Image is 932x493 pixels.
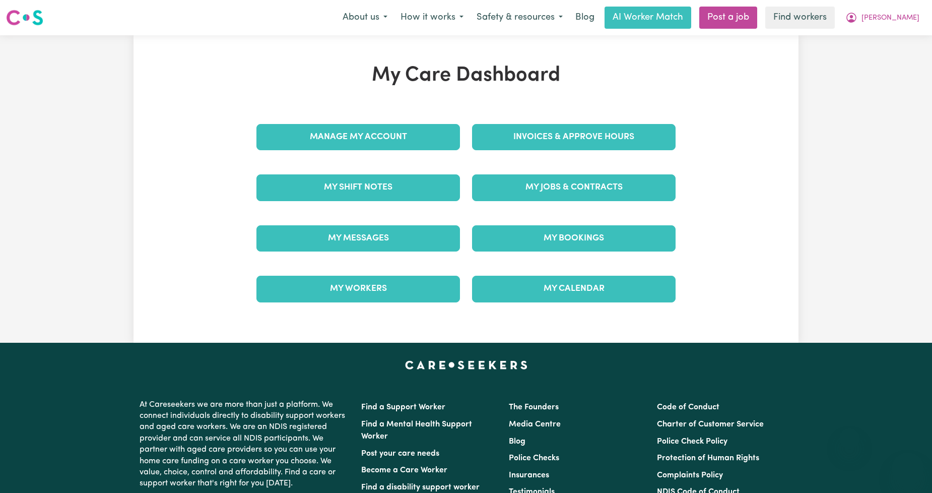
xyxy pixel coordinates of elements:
[657,420,764,428] a: Charter of Customer Service
[605,7,691,29] a: AI Worker Match
[861,13,919,24] span: [PERSON_NAME]
[839,7,926,28] button: My Account
[765,7,835,29] a: Find workers
[472,124,676,150] a: Invoices & Approve Hours
[256,124,460,150] a: Manage My Account
[394,7,470,28] button: How it works
[509,438,525,446] a: Blog
[405,361,527,369] a: Careseekers home page
[256,225,460,252] a: My Messages
[657,471,723,479] a: Complaints Policy
[361,466,447,474] a: Become a Care Worker
[509,403,559,411] a: The Founders
[509,471,549,479] a: Insurances
[509,420,561,428] a: Media Centre
[472,174,676,201] a: My Jobs & Contracts
[470,7,569,28] button: Safety & resources
[509,454,559,462] a: Police Checks
[839,428,859,449] iframe: Close message
[569,7,601,29] a: Blog
[361,420,472,441] a: Find a Mental Health Support Worker
[361,403,445,411] a: Find a Support Worker
[361,483,480,491] a: Find a disability support worker
[657,438,727,446] a: Police Check Policy
[472,225,676,252] a: My Bookings
[6,6,43,29] a: Careseekers logo
[699,7,757,29] a: Post a job
[256,276,460,302] a: My Workers
[361,450,439,458] a: Post your care needs
[250,64,682,88] h1: My Care Dashboard
[657,403,719,411] a: Code of Conduct
[6,9,43,27] img: Careseekers logo
[472,276,676,302] a: My Calendar
[892,453,924,485] iframe: Button to launch messaging window
[336,7,394,28] button: About us
[657,454,759,462] a: Protection of Human Rights
[256,174,460,201] a: My Shift Notes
